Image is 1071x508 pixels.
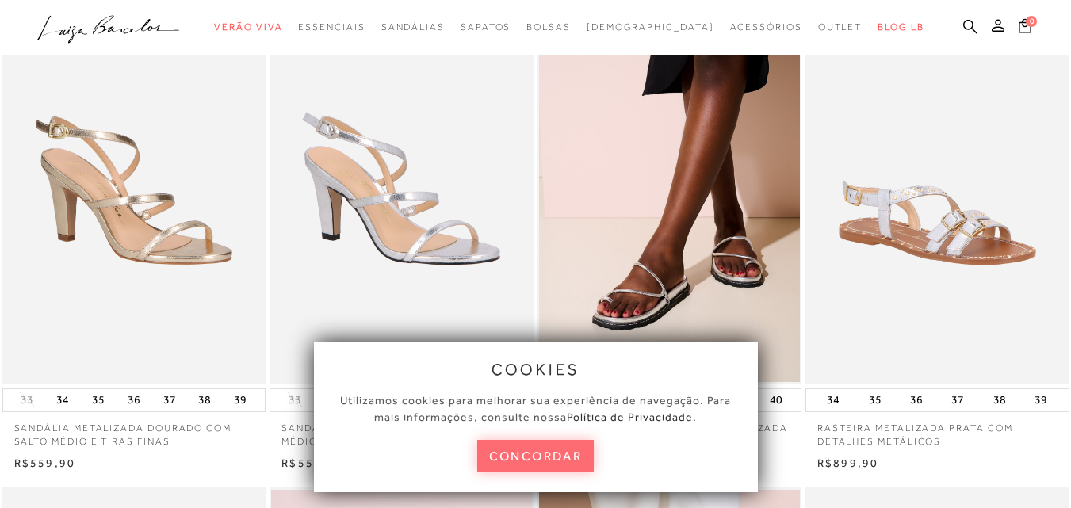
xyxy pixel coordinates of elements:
span: Bolsas [526,21,571,32]
button: 34 [822,389,844,411]
button: 35 [864,389,886,411]
button: 0 [1014,17,1036,39]
button: 39 [1030,389,1052,411]
a: Política de Privacidade. [567,411,697,423]
span: R$559,90 [281,456,343,469]
a: noSubCategoriesText [730,13,802,42]
button: 33 [284,392,306,407]
button: 36 [123,389,145,411]
button: 38 [193,389,216,411]
a: noSubCategoriesText [818,13,863,42]
span: 0 [1026,16,1037,27]
a: SANDÁLIA METALIZADA PRATA COM SALTO MÉDIO E TIRAS FINAS [270,412,534,449]
a: noSubCategoriesText [298,13,365,42]
span: Acessórios [730,21,802,32]
a: SANDÁLIA METALIZADA DOURADO COM SALTO MÉDIO E TIRAS FINAS [2,412,266,449]
button: 33 [16,392,38,407]
a: noSubCategoriesText [381,13,445,42]
a: RASTEIRA METALIZADA PRATA COM DETALHES METÁLICOS [805,412,1069,449]
button: 39 [229,389,251,411]
span: R$559,90 [14,456,76,469]
span: Sapatos [461,21,511,32]
span: Utilizamos cookies para melhorar sua experiência de navegação. Para mais informações, consulte nossa [340,394,731,423]
span: BLOG LB [878,21,924,32]
a: BLOG LB [878,13,924,42]
button: 37 [947,389,969,411]
a: noSubCategoriesText [587,13,714,42]
span: R$899,90 [817,456,879,469]
button: concordar [477,440,595,472]
button: 38 [989,389,1011,411]
span: Sandálias [381,21,445,32]
button: 34 [52,389,74,411]
button: 35 [87,389,109,411]
button: 40 [765,389,787,411]
button: 36 [905,389,928,411]
span: [DEMOGRAPHIC_DATA] [587,21,714,32]
span: Essenciais [298,21,365,32]
a: noSubCategoriesText [526,13,571,42]
a: noSubCategoriesText [461,13,511,42]
a: noSubCategoriesText [214,13,282,42]
span: cookies [492,361,580,378]
span: Outlet [818,21,863,32]
button: 37 [159,389,181,411]
span: Verão Viva [214,21,282,32]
